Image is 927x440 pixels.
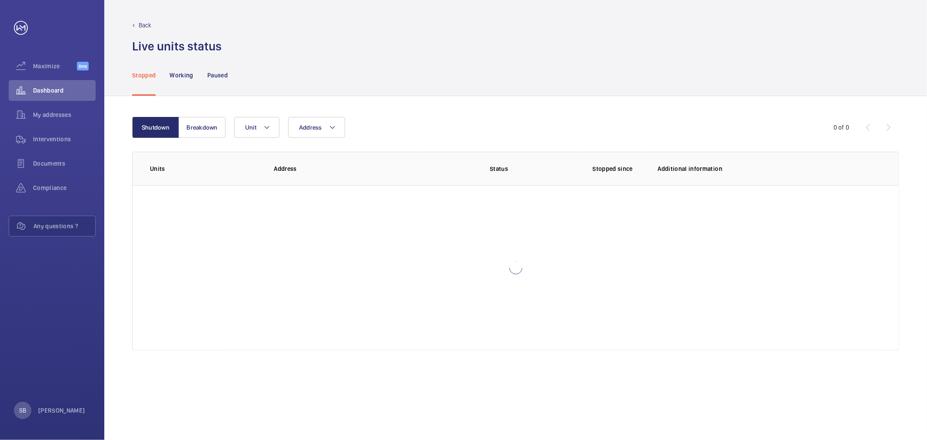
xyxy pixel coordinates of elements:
button: Unit [234,117,279,138]
p: [PERSON_NAME] [38,406,85,415]
p: Back [139,21,152,30]
p: Additional information [658,164,881,173]
span: Unit [245,124,256,131]
p: Status [425,164,573,173]
button: Address [288,117,345,138]
p: Stopped [132,71,156,80]
p: SB [19,406,26,415]
span: My addresses [33,110,96,119]
p: Units [150,164,260,173]
span: Compliance [33,183,96,192]
h1: Live units status [132,38,222,54]
p: Paused [207,71,228,80]
span: Any questions ? [33,222,95,230]
span: Address [299,124,322,131]
p: Stopped since [592,164,644,173]
span: Documents [33,159,96,168]
span: Maximize [33,62,77,70]
span: Beta [77,62,89,70]
div: 0 of 0 [834,123,849,132]
p: Working [169,71,193,80]
button: Shutdown [132,117,179,138]
span: Dashboard [33,86,96,95]
span: Interventions [33,135,96,143]
p: Address [274,164,419,173]
button: Breakdown [179,117,226,138]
